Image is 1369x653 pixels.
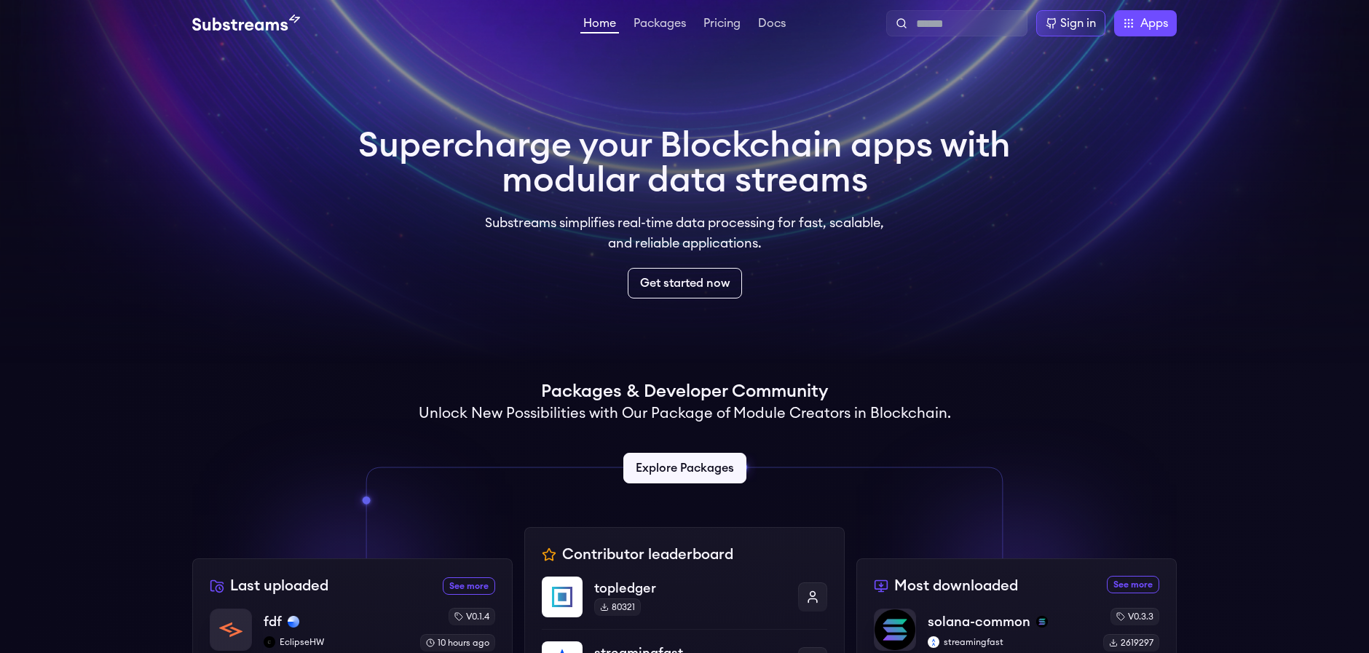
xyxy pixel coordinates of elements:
a: topledgertopledger80321 [542,577,827,629]
p: Substreams simplifies real-time data processing for fast, scalable, and reliable applications. [475,213,894,253]
div: 2619297 [1103,634,1159,652]
p: solana-common [928,612,1030,632]
a: Home [580,17,619,33]
div: 10 hours ago [420,634,495,652]
a: Pricing [701,17,743,32]
a: Sign in [1036,10,1105,36]
h1: Packages & Developer Community [541,380,828,403]
img: EclipseHW [264,636,275,648]
div: 80321 [594,598,641,616]
span: Apps [1140,15,1168,32]
div: v0.1.4 [449,608,495,625]
p: topledger [594,578,786,598]
a: Docs [755,17,789,32]
img: fdf [210,609,251,650]
img: solana [1036,616,1048,628]
a: Packages [631,17,689,32]
a: See more recently uploaded packages [443,577,495,595]
img: Substream's logo [192,15,300,32]
p: EclipseHW [264,636,409,648]
h2: Unlock New Possibilities with Our Package of Module Creators in Blockchain. [419,403,951,424]
img: streamingfast [928,636,939,648]
p: fdf [264,612,282,632]
div: Sign in [1060,15,1096,32]
a: See more most downloaded packages [1107,576,1159,593]
p: streamingfast [928,636,1092,648]
h1: Supercharge your Blockchain apps with modular data streams [358,128,1011,198]
img: solana-common [875,609,915,650]
div: v0.3.3 [1110,608,1159,625]
a: Get started now [628,268,742,298]
img: topledger [542,577,583,617]
a: Explore Packages [623,453,746,483]
img: base [288,616,299,628]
